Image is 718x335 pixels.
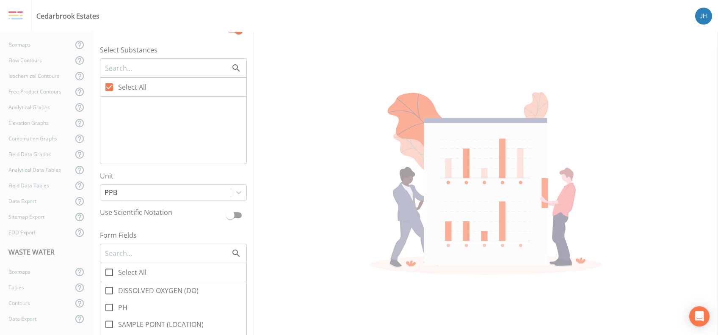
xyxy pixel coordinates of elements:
[104,63,231,74] input: Search...
[689,306,710,327] div: Open Intercom Messenger
[118,319,204,330] span: SAMPLE POINT (LOCATION)
[118,286,199,296] span: DISSOLVED OXYGEN (DO)
[8,11,23,20] img: logo
[695,8,712,25] img: 84dca5caa6e2e8dac459fb12ff18e533
[118,302,127,313] span: PH
[370,92,602,274] img: undraw_report_building_chart-e1PV7-8T.svg
[36,11,99,21] div: Cedarbrook Estates
[118,82,146,92] span: Select All
[100,171,247,181] label: Unit
[100,230,247,240] label: Form Fields
[100,45,247,55] label: Select Substances
[100,207,222,220] label: Use Scientific Notation
[118,267,146,277] span: Select All
[104,248,231,259] input: Search...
